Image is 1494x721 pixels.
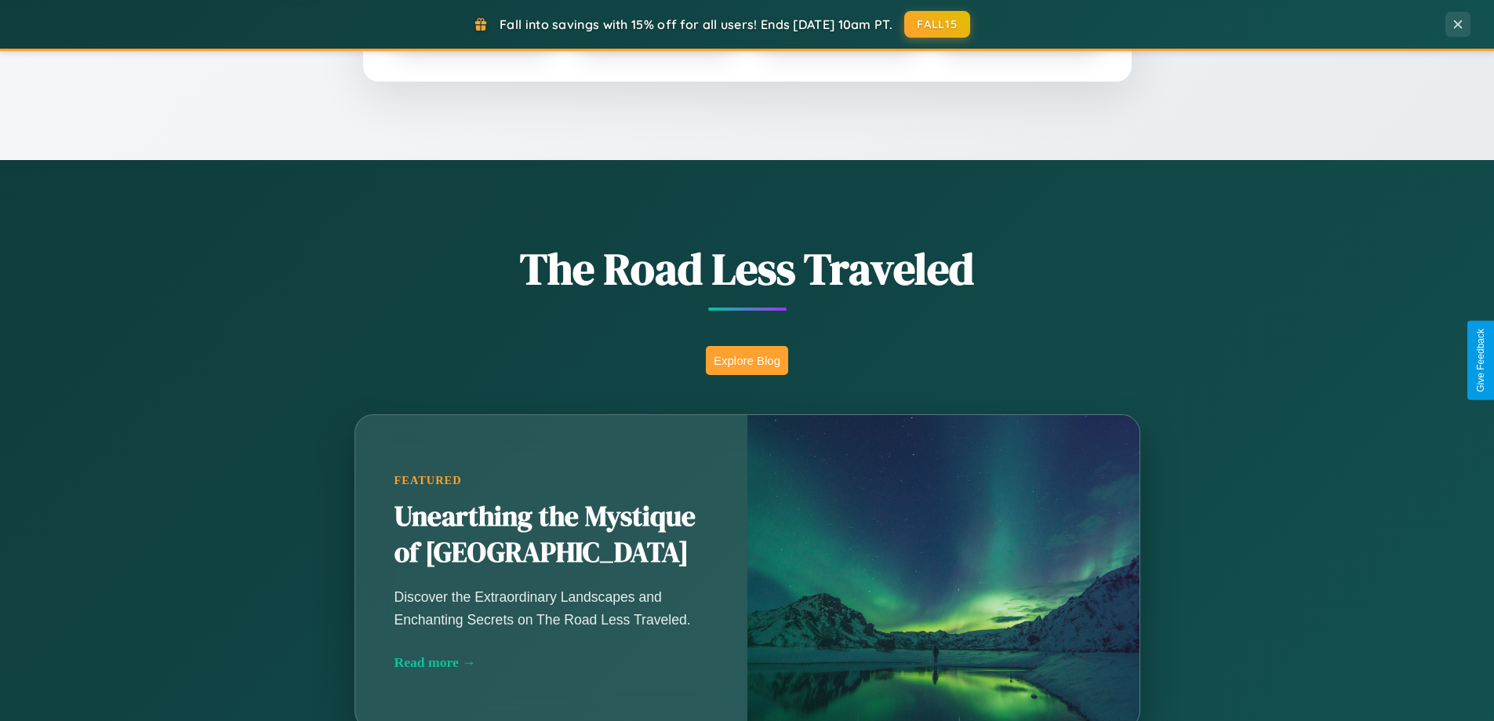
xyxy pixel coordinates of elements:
div: Featured [394,474,708,487]
p: Discover the Extraordinary Landscapes and Enchanting Secrets on The Road Less Traveled. [394,586,708,630]
button: Explore Blog [706,346,788,375]
h1: The Road Less Traveled [277,239,1218,299]
span: Fall into savings with 15% off for all users! Ends [DATE] 10am PT. [500,16,892,32]
h2: Unearthing the Mystique of [GEOGRAPHIC_DATA] [394,499,708,571]
div: Give Feedback [1475,329,1486,392]
button: FALL15 [904,11,970,38]
div: Read more → [394,654,708,671]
